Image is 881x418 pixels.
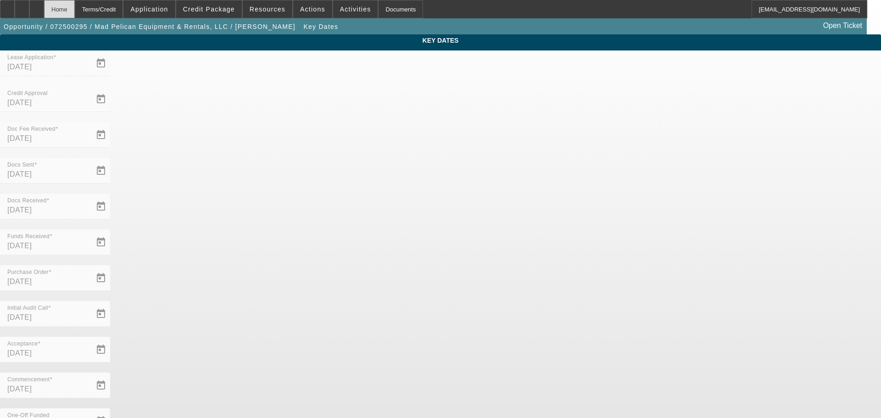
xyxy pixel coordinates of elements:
mat-label: Docs Sent [7,162,34,168]
button: Credit Package [176,0,242,18]
mat-label: Doc Fee Received [7,126,56,132]
span: Resources [250,6,285,13]
mat-label: Lease Application [7,55,53,61]
mat-label: Docs Received [7,198,47,204]
button: Actions [293,0,332,18]
span: Key Dates [7,37,874,44]
mat-label: Purchase Order [7,269,49,275]
mat-label: Funds Received [7,234,50,240]
span: Credit Package [183,6,235,13]
button: Key Dates [301,18,340,35]
span: Key Dates [303,23,338,30]
mat-label: Commencement [7,377,50,383]
button: Application [123,0,175,18]
button: Activities [333,0,378,18]
button: Resources [243,0,292,18]
span: Activities [340,6,371,13]
span: Actions [300,6,325,13]
mat-label: Acceptance [7,341,38,347]
a: Open Ticket [820,18,866,33]
mat-label: Credit Approval [7,90,48,96]
span: Opportunity / 072500295 / Mad Pelican Equipment & Rentals, LLC / [PERSON_NAME] [4,23,296,30]
span: Application [130,6,168,13]
mat-label: Initial Audit Call [7,305,48,311]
